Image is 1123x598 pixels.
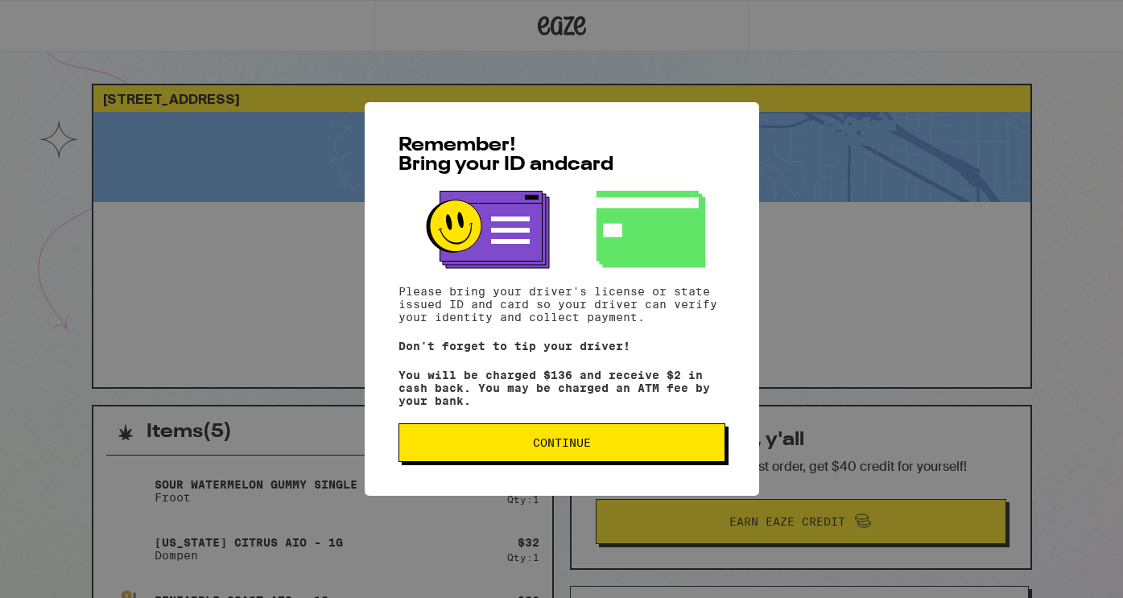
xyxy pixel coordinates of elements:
[398,136,613,175] span: Remember! Bring your ID and card
[533,437,591,448] span: Continue
[398,369,725,407] p: You will be charged $136 and receive $2 in cash back. You may be charged an ATM fee by your bank.
[398,340,725,353] p: Don't forget to tip your driver!
[398,423,725,462] button: Continue
[398,285,725,324] p: Please bring your driver's license or state issued ID and card so your driver can verify your ide...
